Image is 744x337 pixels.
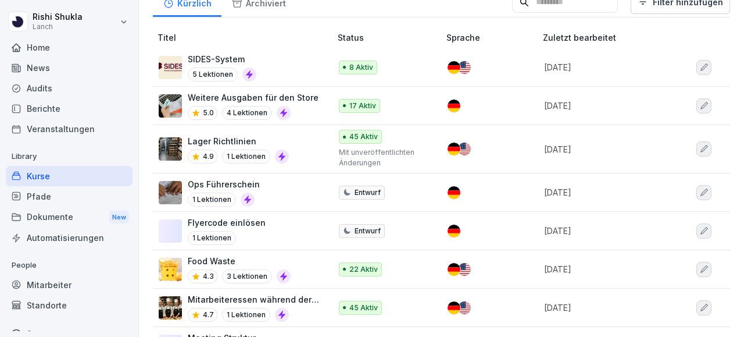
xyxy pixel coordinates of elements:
[349,264,378,275] p: 22 Aktiv
[355,187,381,198] p: Entwurf
[159,258,182,281] img: urw3ytc7x1v5bfur977du01f.png
[6,166,133,186] a: Kurse
[188,293,319,306] p: Mitarbeiteressen während der Schicht
[339,147,428,168] p: Mit unveröffentlichten Änderungen
[203,108,214,118] p: 5.0
[6,98,133,119] a: Berichte
[446,31,538,44] p: Sprache
[6,58,133,78] a: News
[458,61,471,74] img: us.svg
[6,256,133,275] p: People
[188,178,260,190] p: Ops Führerschein
[188,68,238,81] p: 5 Lektionen
[544,61,668,73] p: [DATE]
[355,226,381,236] p: Entwurf
[349,132,378,142] p: 45 Aktiv
[33,23,83,31] p: Lanch
[159,94,182,118] img: gjjlzyzklkomauxnabzwgl4y.png
[188,255,291,267] p: Food Waste
[6,37,133,58] a: Home
[338,31,442,44] p: Status
[159,181,182,204] img: mpfmley57t9j09lh7hbj74ms.png
[6,295,133,315] a: Standorte
[349,303,378,313] p: 45 Aktiv
[188,135,289,147] p: Lager Richtlinien
[448,186,460,199] img: de.svg
[203,271,214,282] p: 4.3
[458,143,471,155] img: us.svg
[6,207,133,228] div: Dokumente
[448,61,460,74] img: de.svg
[6,228,133,248] a: Automatisierungen
[6,119,133,139] a: Veranstaltungen
[188,217,266,229] p: Flyercode einlösen
[448,100,460,112] img: de.svg
[6,78,133,98] a: Audits
[544,301,668,314] p: [DATE]
[6,147,133,166] p: Library
[544,186,668,198] p: [DATE]
[448,263,460,276] img: de.svg
[544,100,668,112] p: [DATE]
[222,308,270,322] p: 1 Lektionen
[349,101,376,111] p: 17 Aktiv
[6,207,133,228] a: DokumenteNew
[188,231,236,245] p: 1 Lektionen
[188,193,236,207] p: 1 Lektionen
[543,31,682,44] p: Zuletzt bearbeitet
[222,269,272,283] p: 3 Lektionen
[6,275,133,295] a: Mitarbeiter
[188,91,319,104] p: Weitere Ausgaben für den Store
[222,150,270,164] p: 1 Lektionen
[203,151,214,162] p: 4.9
[544,143,668,155] p: [DATE]
[203,310,214,320] p: 4.7
[448,143,460,155] img: de.svg
[458,301,471,314] img: us.svg
[109,211,129,224] div: New
[159,137,182,161] img: g9g0z14z6r0gwnvoxvhir8sm.png
[159,296,182,320] img: xjzuossoc1a89jeij0tv46pl.png
[222,106,272,120] p: 4 Lektionen
[349,62,373,73] p: 8 Aktiv
[33,12,83,22] p: Rishi Shukla
[188,53,256,65] p: SIDES-System
[6,186,133,207] a: Pfade
[159,56,182,79] img: dxp6s89mgihow8pv4ecb2jfk.png
[448,225,460,237] img: de.svg
[458,263,471,276] img: us.svg
[448,301,460,314] img: de.svg
[158,31,333,44] p: Titel
[544,263,668,275] p: [DATE]
[544,225,668,237] p: [DATE]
